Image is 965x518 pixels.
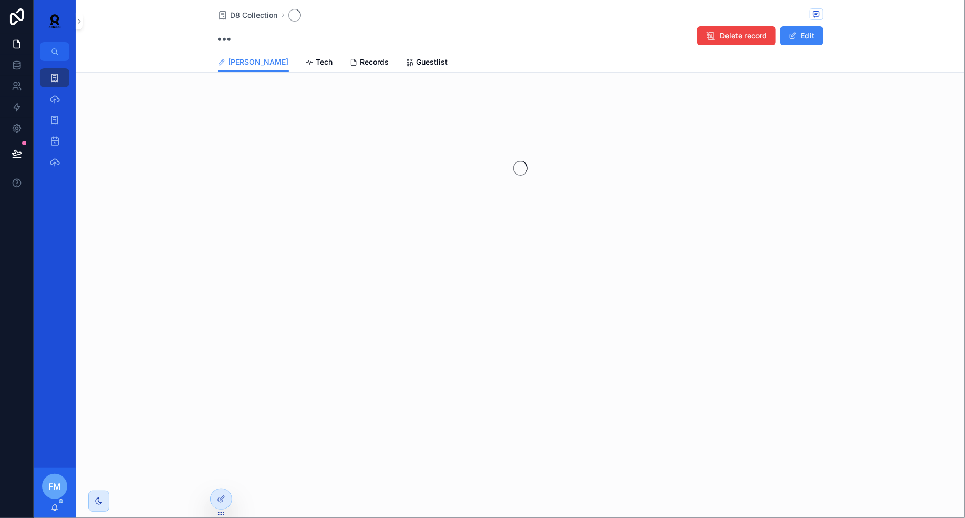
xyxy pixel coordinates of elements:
a: Records [350,53,389,74]
span: Delete record [720,31,767,41]
a: D8 Collection [218,10,278,21]
span: Guestlist [417,57,448,67]
a: [PERSON_NAME] [218,53,289,73]
button: Edit [780,26,823,45]
a: Tech [306,53,333,74]
a: Guestlist [406,53,448,74]
span: Tech [316,57,333,67]
img: App logo [42,13,67,29]
span: Records [360,57,389,67]
button: Delete record [697,26,776,45]
div: scrollable content [34,61,76,185]
span: FM [48,480,61,493]
span: [PERSON_NAME] [229,57,289,67]
span: D8 Collection [231,10,278,21]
